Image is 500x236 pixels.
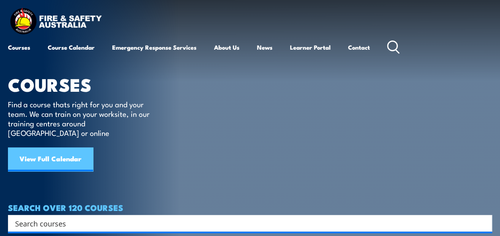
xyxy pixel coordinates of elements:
a: About Us [214,38,239,57]
a: Contact [348,38,370,57]
form: Search form [17,218,476,229]
a: News [257,38,272,57]
input: Search input [15,217,475,229]
a: Emergency Response Services [112,38,196,57]
h1: COURSES [8,76,161,92]
button: Search magnifier button [478,218,489,229]
a: Course Calendar [48,38,95,57]
h4: SEARCH OVER 120 COURSES [8,203,492,212]
a: View Full Calendar [8,147,93,171]
a: Learner Portal [290,38,331,57]
p: Find a course thats right for you and your team. We can train on your worksite, in our training c... [8,99,153,137]
a: Courses [8,38,30,57]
